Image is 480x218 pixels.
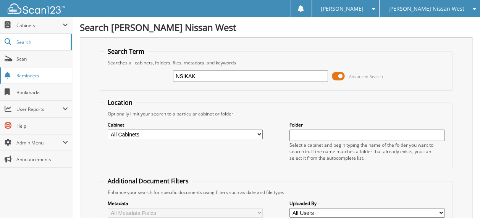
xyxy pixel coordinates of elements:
[16,156,68,163] span: Announcements
[289,142,444,161] div: Select a cabinet and begin typing the name of the folder you want to search in. If the name match...
[289,200,444,207] label: Uploaded By
[16,123,68,129] span: Help
[320,6,363,11] span: [PERSON_NAME]
[8,3,65,14] img: scan123-logo-white.svg
[104,189,448,196] div: Enhance your search for specific documents using filters such as date and file type.
[289,122,444,128] label: Folder
[108,122,263,128] label: Cabinet
[16,139,63,146] span: Admin Menu
[349,74,383,79] span: Advanced Search
[80,21,472,34] h1: Search [PERSON_NAME] Nissan West
[104,98,136,107] legend: Location
[16,106,63,112] span: User Reports
[16,39,67,45] span: Search
[442,181,480,218] iframe: Chat Widget
[16,22,63,29] span: Cabinets
[16,72,68,79] span: Reminders
[108,200,263,207] label: Metadata
[104,47,148,56] legend: Search Term
[16,56,68,62] span: Scan
[104,111,448,117] div: Optionally limit your search to a particular cabinet or folder
[104,177,192,185] legend: Additional Document Filters
[16,89,68,96] span: Bookmarks
[104,59,448,66] div: Searches all cabinets, folders, files, metadata, and keywords
[388,6,464,11] span: [PERSON_NAME] Nissan West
